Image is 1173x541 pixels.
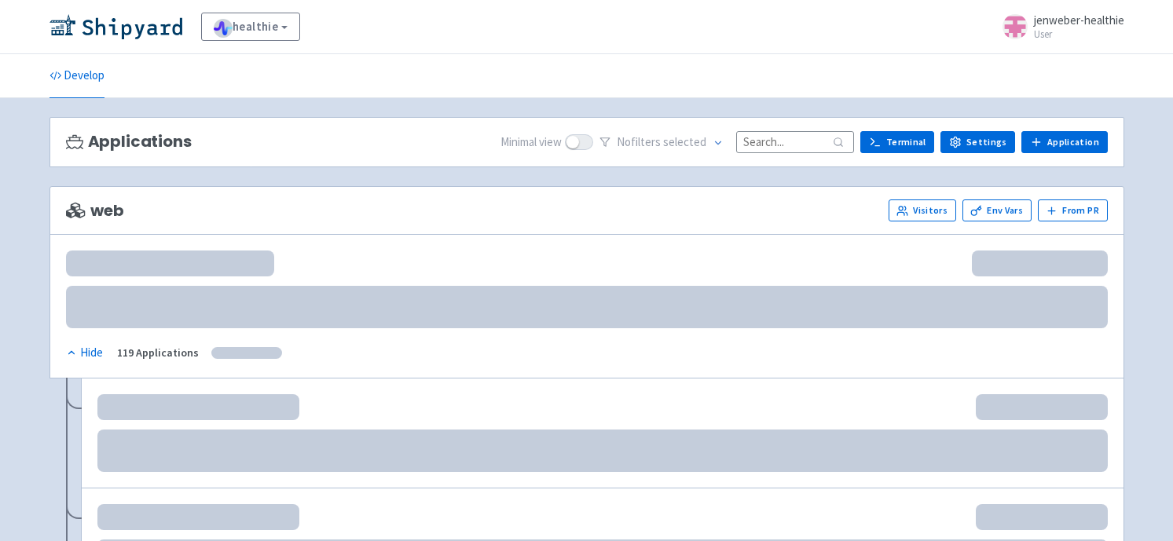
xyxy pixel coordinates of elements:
[736,131,854,152] input: Search...
[1034,29,1124,39] small: User
[117,344,199,362] div: 119 Applications
[889,199,956,221] a: Visitors
[940,131,1015,153] a: Settings
[1034,13,1124,27] span: jenweber-healthie
[962,199,1032,221] a: Env Vars
[66,344,103,362] div: Hide
[663,134,706,149] span: selected
[1038,199,1108,221] button: From PR
[201,13,301,41] a: healthie
[49,14,182,39] img: Shipyard logo
[617,133,706,152] span: No filter s
[993,14,1124,39] a: jenweber-healthie User
[1021,131,1107,153] a: Application
[500,133,562,152] span: Minimal view
[66,344,104,362] button: Hide
[860,131,934,153] a: Terminal
[66,202,124,220] span: web
[49,54,104,98] a: Develop
[66,133,192,151] h3: Applications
